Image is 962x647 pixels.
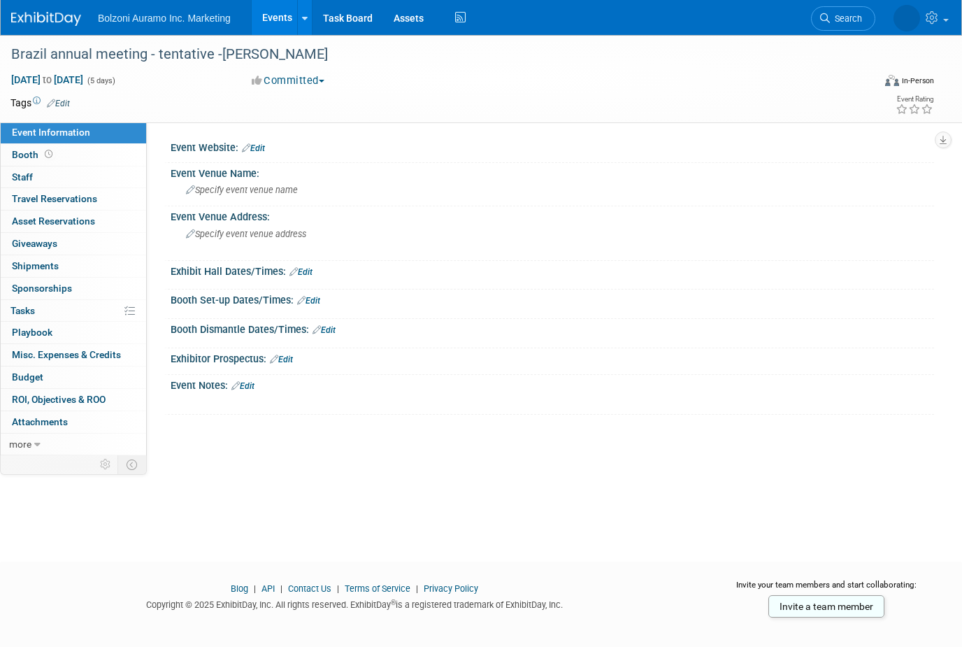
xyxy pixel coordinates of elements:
img: Format-Inperson.png [885,75,899,86]
a: Invite a team member [768,595,884,618]
div: Booth Set-up Dates/Times: [171,290,934,308]
span: | [333,583,343,594]
span: Booth [12,149,55,160]
span: Bolzoni Auramo Inc. Marketing [98,13,231,24]
div: Event Venue Name: [171,163,934,180]
div: Event Rating [896,96,933,103]
span: Playbook [12,327,52,338]
span: Budget [12,371,43,383]
a: Edit [231,381,254,391]
a: ROI, Objectives & ROO [1,389,146,411]
a: Travel Reservations [1,188,146,210]
a: Shipments [1,255,146,277]
div: Event Notes: [171,375,934,393]
span: [DATE] [DATE] [10,73,84,86]
span: | [277,583,286,594]
span: Shipments [12,260,59,271]
span: Asset Reservations [12,215,95,227]
div: Invite your team members and start collaborating: [719,579,934,600]
span: Specify event venue address [186,229,306,239]
span: Attachments [12,416,68,427]
a: Terms of Service [345,583,410,594]
span: Search [830,13,862,24]
span: Tasks [10,305,35,316]
td: Tags [10,96,70,110]
div: Copyright © 2025 ExhibitDay, Inc. All rights reserved. ExhibitDay is a registered trademark of Ex... [10,595,698,611]
span: Staff [12,171,33,183]
a: Attachments [1,411,146,433]
div: Event Format [798,73,934,94]
a: Edit [242,143,265,153]
td: Personalize Event Tab Strip [94,455,118,474]
a: Edit [313,325,336,335]
div: Exhibit Hall Dates/Times: [171,261,934,279]
a: Misc. Expenses & Credits [1,344,146,366]
a: Edit [270,355,293,364]
div: Booth Dismantle Dates/Times: [171,319,934,337]
span: ROI, Objectives & ROO [12,394,106,405]
a: Asset Reservations [1,211,146,232]
span: Specify event venue name [186,185,298,195]
a: Contact Us [288,583,331,594]
span: to [41,74,54,85]
span: Giveaways [12,238,57,249]
a: Event Information [1,122,146,143]
div: Brazil annual meeting - tentative -[PERSON_NAME] [6,42,855,67]
span: | [412,583,422,594]
a: Playbook [1,322,146,343]
span: Event Information [12,127,90,138]
img: ExhibitDay [11,12,81,26]
a: API [261,583,275,594]
a: Sponsorships [1,278,146,299]
div: In-Person [901,76,934,86]
a: Giveaways [1,233,146,255]
div: Event Website: [171,137,934,155]
sup: ® [391,599,396,606]
td: Toggle Event Tabs [118,455,147,474]
a: Search [811,6,875,31]
span: more [9,439,31,450]
a: more [1,434,146,455]
div: Exhibitor Prospectus: [171,348,934,367]
span: Booth not reserved yet [42,149,55,159]
span: Sponsorships [12,283,72,294]
span: (5 days) [86,76,115,85]
img: Casey Coats [893,5,920,31]
span: | [250,583,259,594]
a: Tasks [1,300,146,322]
button: Committed [247,73,330,88]
span: Misc. Expenses & Credits [12,349,121,360]
span: Travel Reservations [12,193,97,204]
a: Edit [297,296,320,306]
a: Edit [47,99,70,108]
a: Staff [1,166,146,188]
a: Booth [1,144,146,166]
a: Edit [289,267,313,277]
a: Budget [1,367,146,388]
a: Privacy Policy [424,583,478,594]
div: Event Venue Address: [171,206,934,224]
a: Blog [231,583,248,594]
